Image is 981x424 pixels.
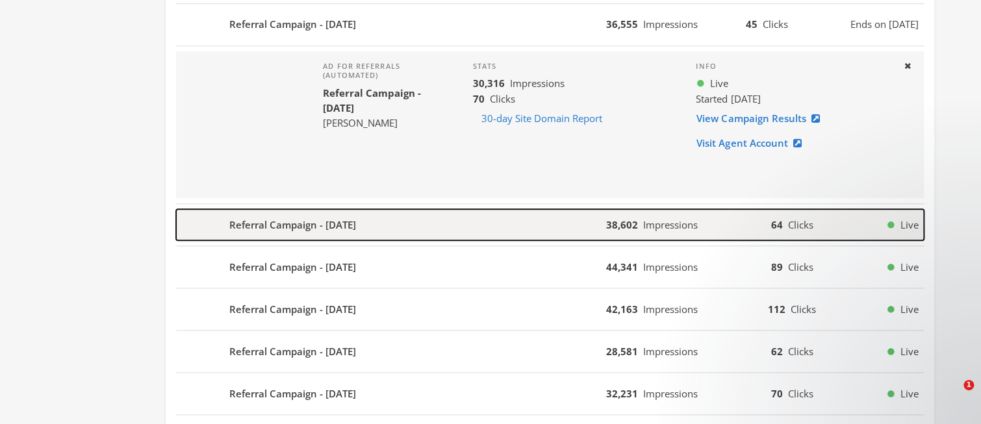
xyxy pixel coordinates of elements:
span: Clicks [787,387,813,400]
span: Clicks [787,260,813,273]
span: Impressions [643,18,698,31]
span: Clicks [763,18,788,31]
span: Impressions [643,345,698,358]
span: Impressions [643,260,698,273]
b: Referral Campaign - [DATE] [229,302,356,317]
button: Referral Campaign - [DATE]42,163Impressions112ClicksLive [176,293,924,325]
div: [PERSON_NAME] [323,116,452,131]
span: Impressions [509,77,564,90]
button: Referral Campaign - [DATE]28,581Impressions62ClicksLive [176,336,924,367]
b: Referral Campaign - [DATE] [323,86,421,114]
span: Impressions [643,303,698,316]
span: Live [900,386,919,401]
b: Referral Campaign - [DATE] [229,260,356,275]
span: Live [710,76,728,91]
b: 36,555 [606,18,638,31]
span: Impressions [643,218,698,231]
span: Live [900,260,919,275]
b: 89 [771,260,782,273]
button: Referral Campaign - [DATE]38,602Impressions64ClicksLive [176,209,924,240]
a: Visit Agent Account [696,131,809,155]
h4: Ad for referrals (automated) [323,62,452,81]
span: Clicks [787,218,813,231]
div: Started [DATE] [696,92,893,106]
b: 45 [746,18,758,31]
b: Referral Campaign - [DATE] [229,218,356,232]
b: 70 [771,387,782,400]
b: Referral Campaign - [DATE] [229,17,356,32]
b: Referral Campaign - [DATE] [229,344,356,359]
button: Referral Campaign - [DATE]32,231Impressions70ClicksLive [176,378,924,409]
h4: Stats [472,62,675,71]
h4: Info [696,62,893,71]
iframe: Intercom notifications message [721,298,981,389]
span: 1 [963,380,974,390]
iframe: Intercom live chat [937,380,968,411]
button: 30-day Site Domain Report [472,106,610,131]
button: Referral Campaign - [DATE]36,555Impressions45ClicksEnds on [DATE] [176,9,924,40]
b: 30,316 [472,77,504,90]
b: 42,163 [606,303,638,316]
span: Clicks [489,92,515,105]
b: 32,231 [606,387,638,400]
b: 28,581 [606,345,638,358]
a: View Campaign Results [696,106,828,131]
b: 38,602 [606,218,638,231]
span: Impressions [643,387,698,400]
button: Referral Campaign - [DATE]44,341Impressions89ClicksLive [176,251,924,282]
b: 44,341 [606,260,638,273]
span: Live [900,218,919,232]
b: 70 [472,92,484,105]
b: Referral Campaign - [DATE] [229,386,356,401]
span: Ends on [DATE] [850,17,919,32]
b: 64 [771,218,782,231]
